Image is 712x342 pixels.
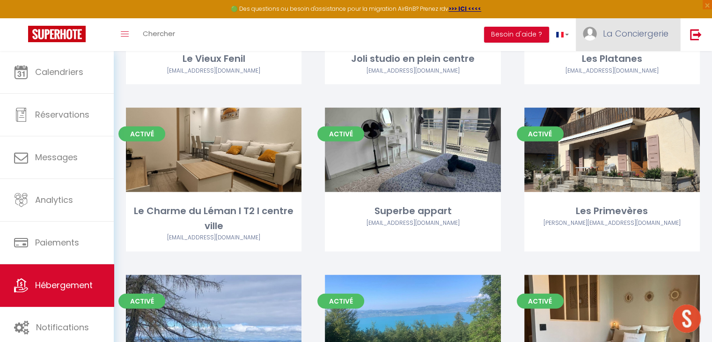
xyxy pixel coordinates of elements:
span: Activé [118,126,165,141]
div: Airbnb [325,67,500,75]
div: Airbnb [524,67,700,75]
div: Airbnb [126,67,301,75]
span: Activé [317,294,364,309]
span: Activé [317,126,364,141]
span: Messages [35,151,78,163]
span: Calendriers [35,66,83,78]
a: Chercher [136,18,182,51]
span: Réservations [35,109,89,120]
div: Le Vieux Fenil [126,52,301,66]
div: Airbnb [325,219,500,228]
a: ... La Conciergerie [576,18,680,51]
div: Joli studio en plein centre [325,52,500,66]
div: Ouvrir le chat [673,305,701,333]
span: Analytics [35,194,73,206]
span: Hébergement [35,279,93,291]
a: >>> ICI <<<< [448,5,481,13]
span: Activé [517,126,564,141]
span: Notifications [36,321,89,333]
div: Les Primevères [524,204,700,218]
button: Besoin d'aide ? [484,27,549,43]
img: Super Booking [28,26,86,42]
span: Paiements [35,237,79,248]
span: Activé [118,294,165,309]
span: Chercher [143,29,175,38]
img: ... [583,27,597,41]
span: La Conciergerie [603,28,668,39]
div: Airbnb [524,219,700,228]
div: Le Charme du Léman I T2 I centre ville [126,204,301,233]
div: Les Platanes [524,52,700,66]
img: logout [690,29,702,40]
div: Superbe appart [325,204,500,218]
div: Airbnb [126,233,301,242]
span: Activé [517,294,564,309]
